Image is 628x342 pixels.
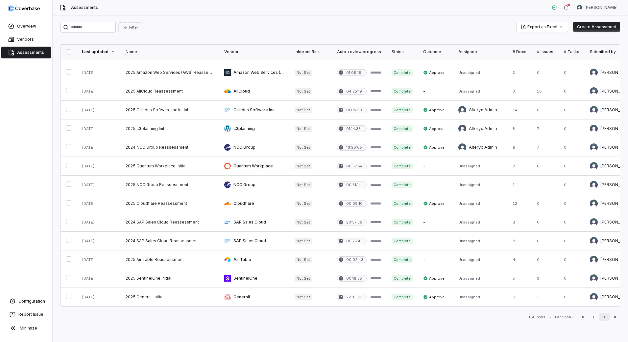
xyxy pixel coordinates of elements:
a: Assessments [1,47,51,58]
img: Diana Esparza avatar [590,200,598,207]
div: 150 items [528,315,545,320]
span: Filter [129,25,138,30]
td: - [418,213,453,232]
button: Report Issue [3,309,50,320]
img: Diana Esparza avatar [590,256,598,264]
img: Diana Esparza avatar [590,69,598,76]
a: Vendors [1,33,51,45]
button: Export as Excel [517,22,568,32]
div: # Docs [513,49,526,54]
div: • [549,315,551,319]
img: Diana Esparza avatar [590,274,598,282]
img: Alteryx Admin avatar [458,106,466,114]
img: Diana Esparza avatar [590,87,598,95]
img: Diana Esparza avatar [590,125,598,133]
button: Minimize [3,322,50,335]
img: Alteryx Admin avatar [458,143,466,151]
td: - [418,157,453,176]
td: - [418,250,453,269]
img: logo-D7KZi-bG.svg [9,5,40,12]
div: Outcome [423,49,448,54]
img: Diana Esparza avatar [590,237,598,245]
img: Diana Esparza avatar [577,5,582,10]
button: Diana Esparza avatar[PERSON_NAME] [573,3,621,12]
button: Filter [118,22,142,32]
div: Assignee [458,49,502,54]
div: # Tasks [564,49,579,54]
div: Auto-review progress [337,49,381,54]
a: Configuration [3,295,50,307]
td: - [418,232,453,250]
span: Assessments [71,5,98,10]
td: - [418,176,453,194]
img: Diana Esparza avatar [590,181,598,189]
div: Last updated [82,49,115,54]
a: Overview [1,20,51,32]
img: Diana Esparza avatar [590,162,598,170]
div: Name [126,49,214,54]
img: Diana Esparza avatar [590,143,598,151]
span: [PERSON_NAME] [585,5,617,10]
img: Diana Esparza avatar [590,218,598,226]
div: Vendor [224,49,284,54]
div: Inherent Risk [295,49,326,54]
div: Page 2 of 6 [555,315,573,320]
div: Status [392,49,413,54]
img: Diana Esparza avatar [590,293,598,301]
button: Create Assessment [573,22,620,32]
div: # Issues [537,49,553,54]
img: Diana Esparza avatar [590,106,598,114]
img: Alteryx Admin avatar [458,125,466,133]
td: - [418,82,453,101]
